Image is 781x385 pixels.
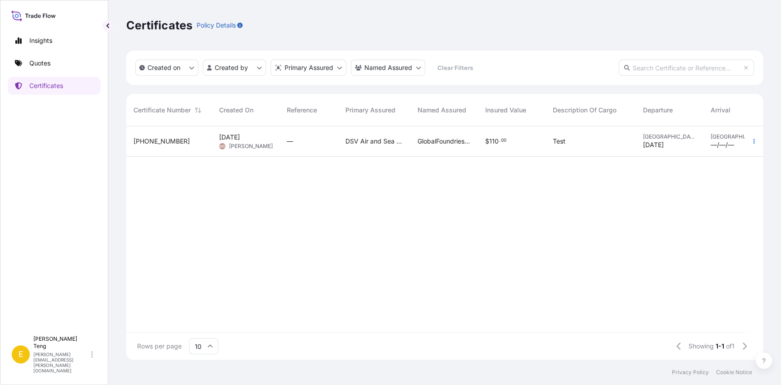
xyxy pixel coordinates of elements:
span: E [18,350,23,359]
span: Reference [287,106,317,115]
a: Quotes [8,54,101,72]
span: [PERSON_NAME] [229,143,273,150]
span: Showing [689,342,714,351]
p: Named Assured [364,63,412,72]
span: . [499,139,501,142]
span: GlobalFoundries [GEOGRAPHIC_DATA] [418,137,471,146]
span: [PHONE_NUMBER] [133,137,190,146]
p: Policy Details [196,21,235,30]
p: [PERSON_NAME][EMAIL_ADDRESS][PERSON_NAME][DOMAIN_NAME] [33,352,89,373]
p: Quotes [29,59,51,68]
span: Departure [643,106,673,115]
a: Privacy Policy [672,369,709,376]
input: Search Certificate or Reference... [619,60,754,76]
span: Arrival [711,106,730,115]
p: Primary Assured [285,63,333,72]
button: distributor Filter options [271,60,346,76]
span: Primary Assured [345,106,395,115]
span: Test [553,137,565,146]
span: [GEOGRAPHIC_DATA] [711,133,750,140]
a: Certificates [8,77,101,95]
span: MS [220,142,225,151]
span: — [287,137,293,146]
span: Rows per page [137,342,182,351]
a: Insights [8,32,101,50]
span: of 1 [726,342,735,351]
span: —/—/— [711,140,734,149]
span: $ [485,138,489,144]
p: Created by [215,63,248,72]
span: [DATE] [219,133,240,142]
span: Description Of Cargo [553,106,616,115]
p: Clear Filters [437,63,473,72]
p: Insights [29,36,52,45]
button: Clear Filters [430,60,480,75]
p: Certificates [29,81,63,90]
button: cargoOwner Filter options [351,60,425,76]
span: 00 [501,139,506,142]
span: [DATE] [643,140,664,149]
span: 110 [489,138,499,144]
span: 1-1 [716,342,724,351]
span: Created On [219,106,253,115]
button: Sort [193,105,203,116]
button: createdOn Filter options [135,60,198,76]
p: Certificates [126,18,193,32]
button: createdBy Filter options [203,60,266,76]
p: Created on [147,63,180,72]
a: Cookie Notice [716,369,752,376]
span: DSV Air and Sea Singapore Pte Ltd [345,137,403,146]
p: [PERSON_NAME] Teng [33,335,89,350]
span: Named Assured [418,106,466,115]
span: [GEOGRAPHIC_DATA] [643,133,696,140]
span: Insured Value [485,106,526,115]
span: Certificate Number [133,106,191,115]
